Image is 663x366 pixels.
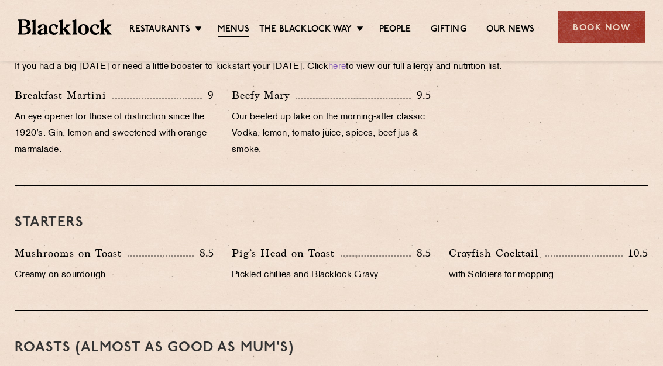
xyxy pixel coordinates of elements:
[259,24,352,36] a: The Blacklock Way
[15,245,128,261] p: Mushrooms on Toast
[232,87,296,103] p: Beefy Mary
[328,63,346,71] a: here
[15,340,648,355] h3: Roasts (Almost as good as Mum's)
[129,24,190,36] a: Restaurants
[15,267,214,284] p: Creamy on sourdough
[558,11,645,43] div: Book Now
[232,267,431,284] p: Pickled chillies and Blacklock Gravy
[449,245,545,261] p: Crayfish Cocktail
[411,246,432,261] p: 8.5
[623,246,648,261] p: 10.5
[232,245,341,261] p: Pig’s Head on Toast
[379,24,411,36] a: People
[18,19,112,35] img: BL_Textured_Logo-footer-cropped.svg
[411,88,432,103] p: 9.5
[431,24,466,36] a: Gifting
[218,24,249,37] a: Menus
[15,109,214,158] p: An eye opener for those of distinction since the 1920’s. Gin, lemon and sweetened with orange mar...
[194,246,215,261] p: 8.5
[15,87,112,103] p: Breakfast Martini
[449,267,648,284] p: with Soldiers for mopping
[202,88,214,103] p: 9
[15,215,648,230] h3: Starters
[15,59,648,75] p: If you had a big [DATE] or need a little booster to kickstart your [DATE]. Click to view our full...
[232,109,431,158] p: Our beefed up take on the morning-after classic. Vodka, lemon, tomato juice, spices, beef jus & s...
[486,24,535,36] a: Our News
